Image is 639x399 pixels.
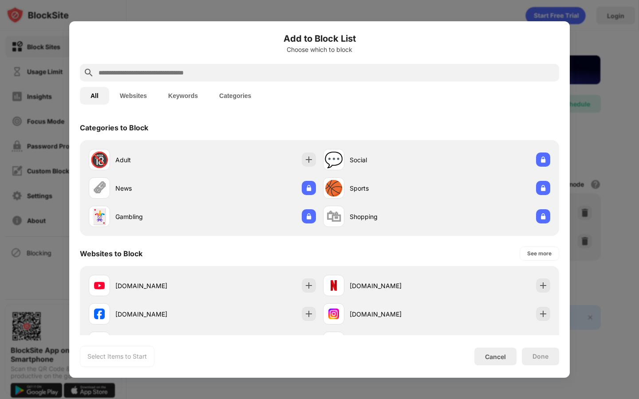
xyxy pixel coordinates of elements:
[527,249,552,258] div: See more
[80,249,142,258] div: Websites to Block
[80,46,559,53] div: Choose which to block
[350,212,437,221] div: Shopping
[326,207,341,226] div: 🛍
[83,67,94,78] img: search.svg
[115,309,202,319] div: [DOMAIN_NAME]
[90,207,109,226] div: 🃏
[80,87,109,105] button: All
[115,212,202,221] div: Gambling
[158,87,209,105] button: Keywords
[350,309,437,319] div: [DOMAIN_NAME]
[485,353,506,360] div: Cancel
[324,151,343,169] div: 💬
[90,151,109,169] div: 🔞
[115,281,202,290] div: [DOMAIN_NAME]
[350,155,437,164] div: Social
[94,309,105,319] img: favicons
[209,87,262,105] button: Categories
[350,184,437,193] div: Sports
[80,32,559,45] h6: Add to Block List
[80,123,148,132] div: Categories to Block
[532,353,548,360] div: Done
[94,280,105,291] img: favicons
[115,184,202,193] div: News
[92,179,107,197] div: 🗞
[115,155,202,164] div: Adult
[328,280,339,291] img: favicons
[87,352,147,361] div: Select Items to Start
[324,179,343,197] div: 🏀
[328,309,339,319] img: favicons
[350,281,437,290] div: [DOMAIN_NAME]
[109,87,158,105] button: Websites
